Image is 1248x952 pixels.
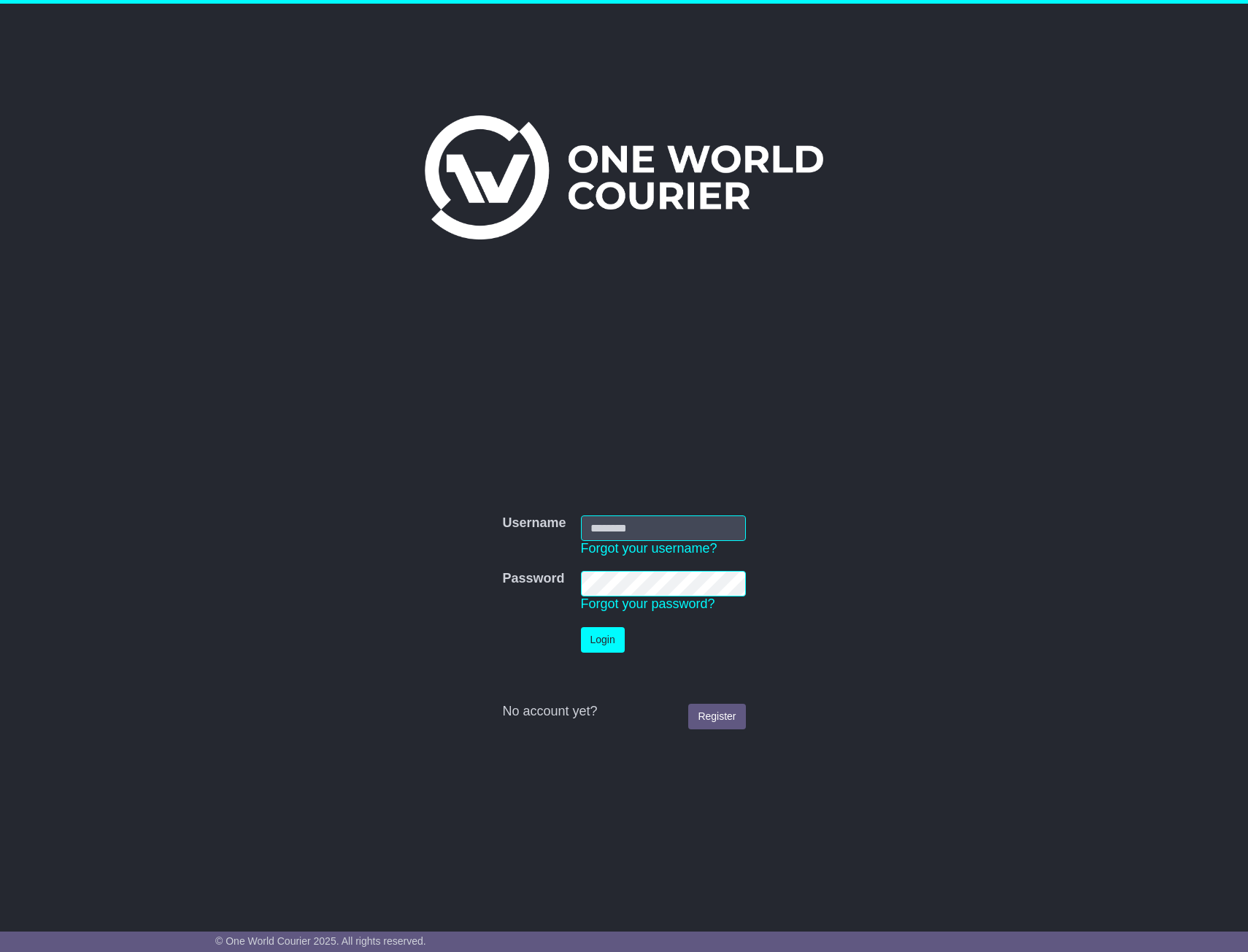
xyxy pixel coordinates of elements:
[502,704,745,720] div: No account yet?
[425,115,823,239] img: One World
[581,627,625,653] button: Login
[581,596,715,611] a: Forgot your password?
[502,571,564,587] label: Password
[215,935,426,947] span: © One World Courier 2025. All rights reserved.
[581,541,717,556] a: Forgot your username?
[502,515,566,531] label: Username
[688,704,745,729] a: Register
